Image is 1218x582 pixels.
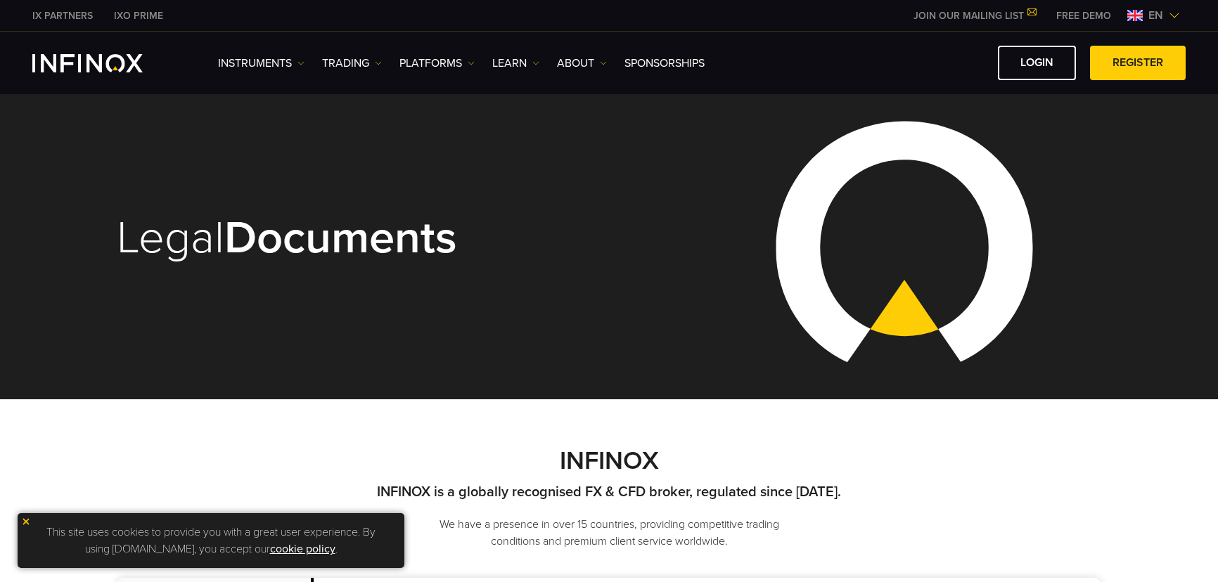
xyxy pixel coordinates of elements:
[1090,46,1186,80] a: REGISTER
[903,10,1046,22] a: JOIN OUR MAILING LIST
[624,55,705,72] a: SPONSORSHIPS
[270,542,335,556] a: cookie policy
[322,55,382,72] a: TRADING
[103,8,174,23] a: INFINOX
[25,520,397,561] p: This site uses cookies to provide you with a great user experience. By using [DOMAIN_NAME], you a...
[492,55,539,72] a: Learn
[21,517,31,526] img: yellow close icon
[1143,7,1169,24] span: en
[998,46,1076,80] a: LOGIN
[416,516,802,550] p: We have a presence in over 15 countries, providing competitive trading conditions and premium cli...
[560,446,659,476] strong: INFINOX
[218,55,304,72] a: Instruments
[32,54,176,72] a: INFINOX Logo
[557,55,607,72] a: ABOUT
[399,55,475,72] a: PLATFORMS
[1046,8,1122,23] a: INFINOX MENU
[117,214,589,262] h1: Legal
[377,484,841,500] strong: INFINOX is a globally recognised FX & CFD broker, regulated since [DATE].
[224,210,457,266] strong: Documents
[22,8,103,23] a: INFINOX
